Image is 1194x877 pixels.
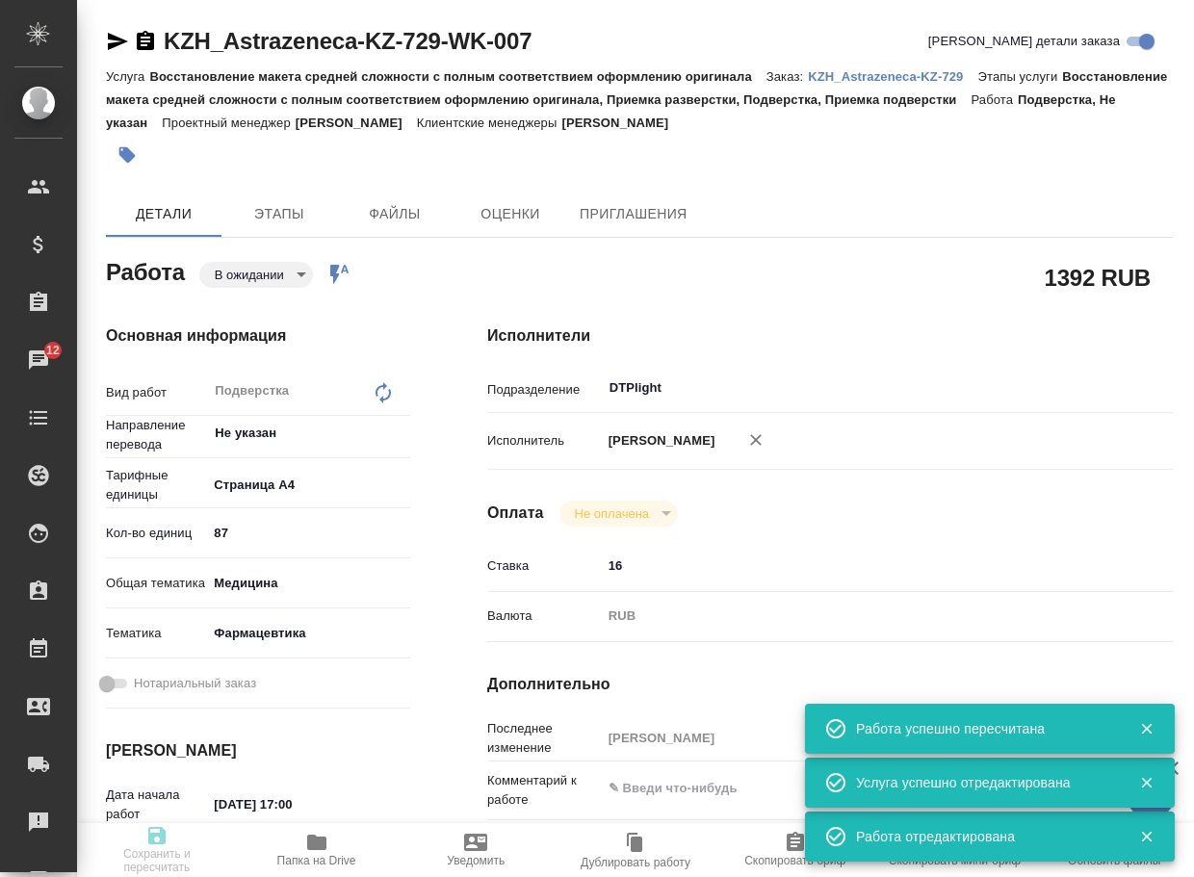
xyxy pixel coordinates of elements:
div: В ожидании [199,262,313,288]
span: Приглашения [580,202,688,226]
div: В ожидании [559,501,678,527]
span: Сохранить и пересчитать [89,847,225,874]
p: Дата начала работ [106,786,207,824]
a: KZH_Astrazeneca-KZ-729-WK-007 [164,28,532,54]
p: Услуга [106,69,149,84]
button: Скопировать ссылку для ЯМессенджера [106,30,129,53]
div: Услуга успешно отредактирована [856,773,1110,792]
h4: Исполнители [487,324,1173,348]
div: RUB [602,600,1116,632]
h4: Основная информация [106,324,410,348]
div: Страница А4 [207,469,410,502]
p: Заказ: [766,69,808,84]
h4: Оплата [487,502,544,525]
a: 12 [5,336,72,384]
p: Работа [971,92,1018,107]
p: Исполнитель [487,431,602,451]
div: Медицина [207,567,410,600]
h2: Работа [106,253,185,288]
button: В ожидании [209,267,290,283]
span: Оценки [464,202,557,226]
p: Кол-во единиц [106,524,207,543]
p: [PERSON_NAME] [602,431,715,451]
h4: [PERSON_NAME] [106,739,410,762]
button: Скопировать бриф [715,823,875,877]
p: Клиентские менеджеры [417,116,562,130]
p: [PERSON_NAME] [561,116,683,130]
div: Работа успешно пересчитана [856,719,1110,738]
p: Подразделение [487,380,602,400]
p: Последнее изменение [487,719,602,758]
div: Фармацевтика [207,617,410,650]
span: Детали [117,202,210,226]
div: Работа отредактирована [856,827,1110,846]
span: [PERSON_NAME] детали заказа [928,32,1120,51]
p: KZH_Astrazeneca-KZ-729 [808,69,977,84]
input: ✎ Введи что-нибудь [602,552,1116,580]
button: Open [1105,386,1109,390]
span: 12 [35,341,71,360]
p: Валюта [487,606,602,626]
p: Тарифные единицы [106,466,207,504]
p: Проектный менеджер [162,116,295,130]
button: Закрыть [1127,720,1166,737]
button: Папка на Drive [237,823,397,877]
button: Open [400,431,403,435]
a: KZH_Astrazeneca-KZ-729 [808,67,977,84]
span: Этапы [233,202,325,226]
p: Ставка [487,556,602,576]
input: Пустое поле [602,724,1116,752]
input: ✎ Введи что-нибудь [207,519,410,547]
h2: 1392 RUB [1045,261,1151,294]
span: Файлы [349,202,441,226]
p: Вид работ [106,383,207,402]
h4: Дополнительно [487,673,1173,696]
button: Добавить тэг [106,134,148,176]
input: ✎ Введи что-нибудь [207,790,376,818]
button: Уведомить [396,823,556,877]
span: Дублировать работу [581,856,690,869]
button: Закрыть [1127,774,1166,791]
span: Скопировать бриф [744,854,845,867]
p: Общая тематика [106,574,207,593]
p: Комментарий к работе [487,771,602,810]
span: Нотариальный заказ [134,674,256,693]
span: Уведомить [447,854,505,867]
button: Удалить исполнителя [735,419,777,461]
span: Папка на Drive [277,854,356,867]
button: Дублировать работу [556,823,715,877]
button: Скопировать ссылку [134,30,157,53]
button: Закрыть [1127,828,1166,845]
p: Этапы услуги [978,69,1063,84]
button: Не оплачена [569,505,655,522]
p: Тематика [106,624,207,643]
p: [PERSON_NAME] [296,116,417,130]
p: Восстановление макета средней сложности с полным соответствием оформлению оригинала [149,69,766,84]
p: Направление перевода [106,416,207,454]
button: Сохранить и пересчитать [77,823,237,877]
